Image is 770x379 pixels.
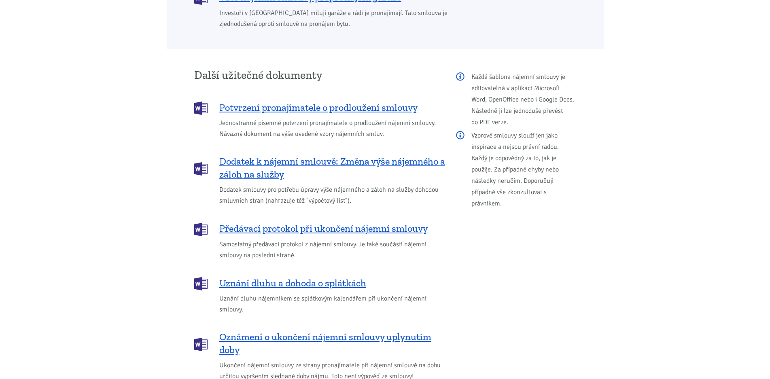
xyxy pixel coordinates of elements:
a: Uznání dluhu a dohoda o splátkách [194,276,445,290]
img: DOCX (Word) [194,162,208,176]
img: DOCX (Word) [194,102,208,115]
img: DOCX (Word) [194,277,208,290]
p: Vzorové smlouvy slouží jen jako inspirace a nejsou právní radou. Každý je odpovědný za to, jak je... [456,130,576,209]
span: Dodatek smlouvy pro potřebu úpravy výše nájemného a záloh na služby dohodou smluvních stran (nahr... [219,184,445,206]
span: Investoři v [GEOGRAPHIC_DATA] milují garáže a rádi je pronajímají. Tato smlouva je zjednodušená o... [219,8,478,30]
span: Jednostranné písemné potvrzení pronajímatele o prodloužení nájemní smlouvy. Návazný dokument na v... [219,118,445,140]
span: Dodatek k nájemní smlouvě: Změna výše nájemného a záloh na služby [219,155,445,181]
p: Každá šablona nájemní smlouvy je editovatelná v aplikaci Microsoft Word, OpenOffice nebo i Google... [456,71,576,128]
span: Uznání dluhu nájemníkem se splátkovým kalendářem při ukončení nájemní smlouvy. [219,293,445,315]
img: DOCX (Word) [194,223,208,236]
a: Dodatek k nájemní smlouvě: Změna výše nájemného a záloh na služby [194,155,445,181]
img: DOCX (Word) [194,338,208,351]
a: Potvrzení pronajímatele o prodloužení smlouvy [194,101,445,114]
span: Oznámení o ukončení nájemní smlouvy uplynutím doby [219,330,445,356]
span: Předávací protokol při ukončení nájemní smlouvy [219,222,428,235]
span: Uznání dluhu a dohoda o splátkách [219,277,366,290]
a: Oznámení o ukončení nájemní smlouvy uplynutím doby [194,330,445,356]
span: Samostatný předávací protokol z nájemní smlouvy. Je také součástí nájemní smlouvy na poslední str... [219,239,445,261]
span: Potvrzení pronajímatele o prodloužení smlouvy [219,101,418,114]
h3: Další užitečné dokumenty [194,69,445,81]
a: Předávací protokol při ukončení nájemní smlouvy [194,222,445,235]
